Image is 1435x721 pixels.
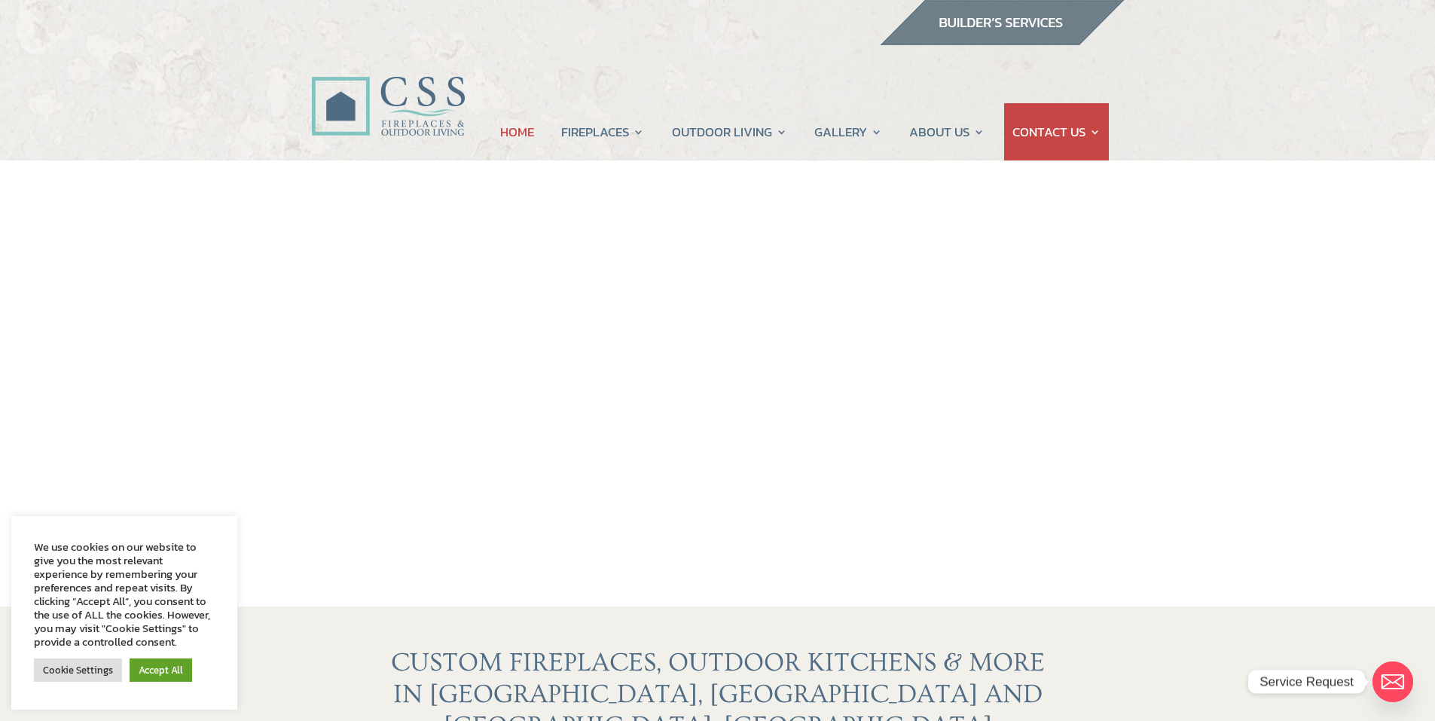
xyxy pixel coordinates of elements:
a: Accept All [130,658,192,682]
a: Email [1372,661,1413,702]
a: GALLERY [814,103,882,160]
div: We use cookies on our website to give you the most relevant experience by remembering your prefer... [34,540,215,649]
a: ABOUT US [909,103,985,160]
a: FIREPLACES [561,103,644,160]
a: HOME [500,103,534,160]
a: Cookie Settings [34,658,122,682]
img: CSS Fireplaces & Outdoor Living (Formerly Construction Solutions & Supply)- Jacksonville Ormond B... [311,35,465,144]
a: OUTDOOR LIVING [672,103,787,160]
a: CONTACT US [1012,103,1101,160]
a: builder services construction supply [879,31,1125,50]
